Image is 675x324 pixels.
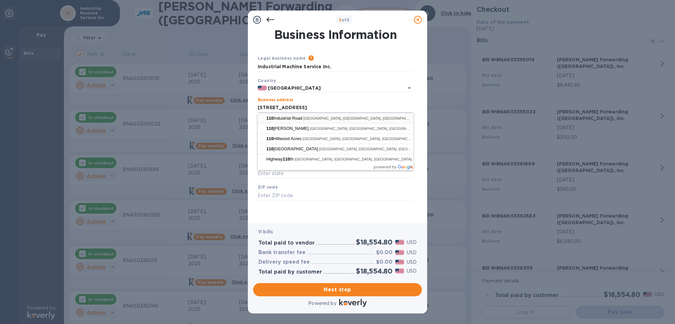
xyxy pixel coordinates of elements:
[258,62,413,72] input: Enter legal business name
[258,86,267,90] img: US
[405,83,414,93] button: Open
[267,84,395,92] input: Select country
[266,116,303,121] span: Industrial Road
[310,127,427,131] span: [GEOGRAPHIC_DATA], [GEOGRAPHIC_DATA], [GEOGRAPHIC_DATA]
[258,169,413,179] input: Enter state
[258,191,413,200] input: Enter ZIP code
[294,157,412,161] span: [GEOGRAPHIC_DATA], [GEOGRAPHIC_DATA], [GEOGRAPHIC_DATA]
[407,239,417,246] p: USD
[308,300,336,307] p: Powered by
[303,137,420,141] span: [GEOGRAPHIC_DATA], [GEOGRAPHIC_DATA], [GEOGRAPHIC_DATA]
[258,269,322,275] h3: Total paid by customer
[303,116,421,120] span: [GEOGRAPHIC_DATA], [GEOGRAPHIC_DATA], [GEOGRAPHIC_DATA]
[339,17,350,22] b: of 3
[266,146,319,151] span: [GEOGRAPHIC_DATA]
[356,267,393,275] h2: $18,554.80
[407,259,417,266] p: USD
[339,299,367,307] img: Logo
[258,240,315,246] h3: Total paid to vendor
[253,283,422,296] button: Next step
[258,250,306,256] h3: Bank transfer fee
[339,17,341,22] span: 3
[407,268,417,275] p: USD
[266,146,274,151] span: 110
[258,229,273,234] b: 11 bills
[266,157,294,162] span: Highway th
[258,98,293,102] label: Business address
[395,240,404,245] img: USD
[376,259,393,265] h3: $0.00
[258,286,417,294] span: Next step
[407,249,417,256] p: USD
[356,238,393,246] h2: $18,554.80
[258,259,310,265] h3: Delivery speed fee
[266,136,303,141] span: Hillwood Acres
[258,56,306,61] b: Legal business name
[395,260,404,264] img: USD
[266,126,310,131] span: [PERSON_NAME]
[266,116,274,121] span: 110
[266,136,274,141] span: 110
[376,250,393,256] h3: $0.00
[395,250,404,255] img: USD
[258,78,276,83] b: Country
[395,269,404,273] img: USD
[283,157,290,162] span: 110
[258,103,413,113] input: Enter address
[319,147,436,151] span: [GEOGRAPHIC_DATA], [GEOGRAPHIC_DATA], [GEOGRAPHIC_DATA]
[266,126,274,131] span: 110
[256,28,415,42] h1: Business Information
[258,185,278,190] b: ZIP code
